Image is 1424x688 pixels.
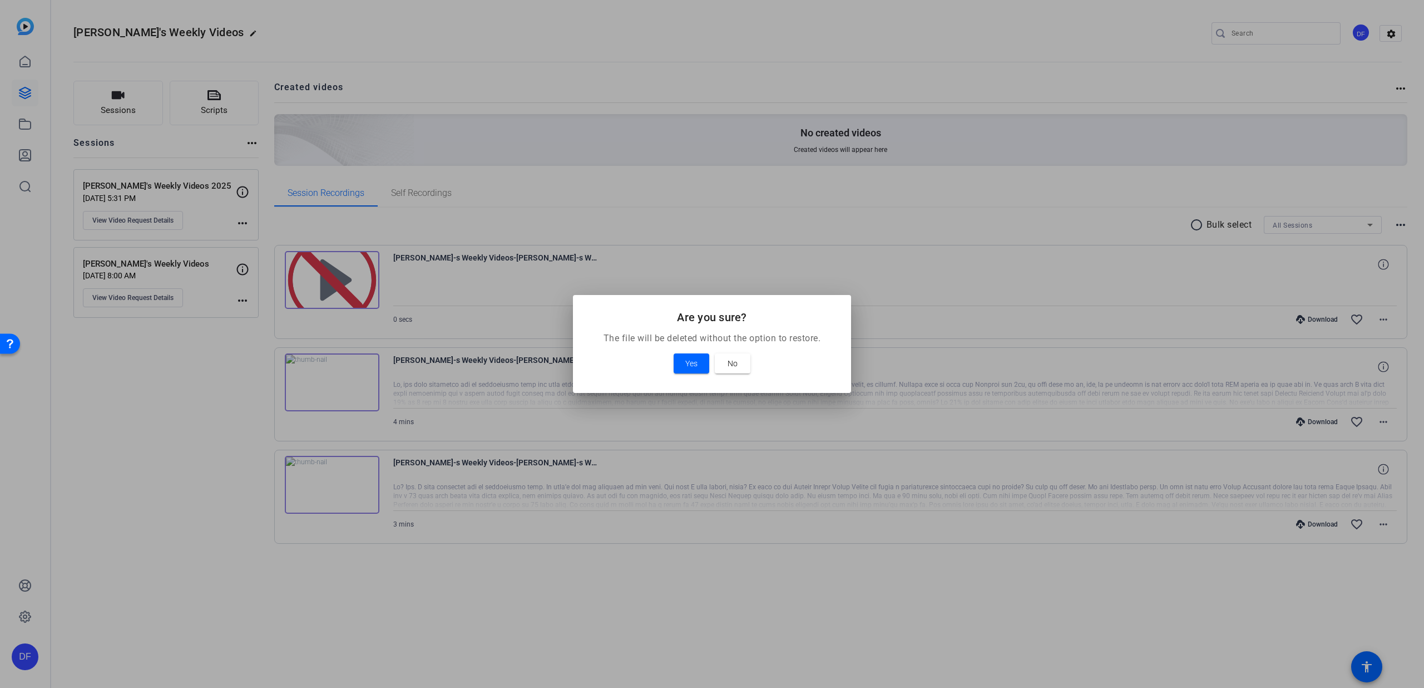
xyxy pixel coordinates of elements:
[715,353,750,374] button: No
[586,332,838,345] p: The file will be deleted without the option to restore.
[586,308,838,326] h2: Are you sure?
[674,353,709,374] button: Yes
[728,357,738,370] span: No
[685,357,698,370] span: Yes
